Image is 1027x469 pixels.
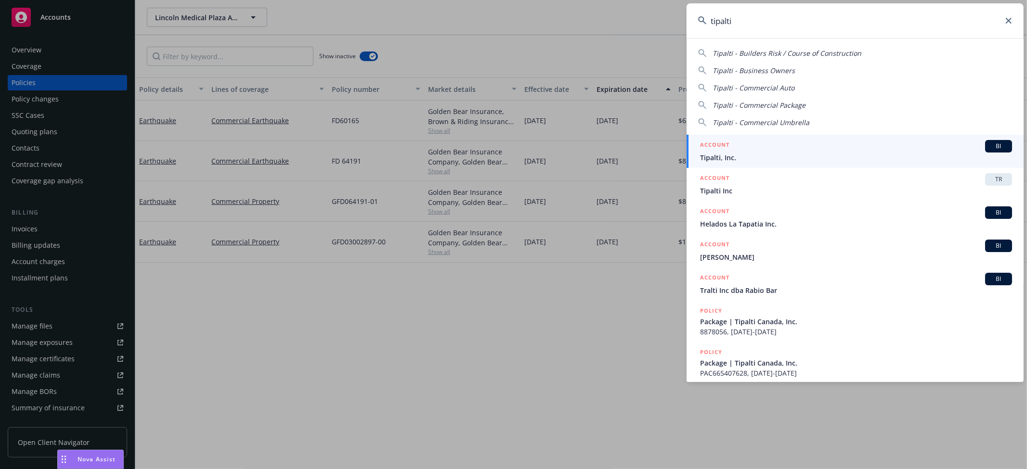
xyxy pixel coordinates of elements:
h5: POLICY [700,306,722,316]
a: ACCOUNTTRTipalti Inc [687,168,1024,201]
span: Tipalti Inc [700,186,1012,196]
a: ACCOUNTBITralti Inc dba Rabio Bar [687,267,1024,301]
span: Helados La Tapatia Inc. [700,219,1012,229]
h5: ACCOUNT [700,206,729,218]
a: ACCOUNTBITipalti, Inc. [687,135,1024,168]
span: Tipalti - Commercial Package [713,101,806,110]
span: BI [989,142,1008,151]
h5: ACCOUNT [700,173,729,185]
span: Tipalti - Business Owners [713,66,795,75]
span: BI [989,275,1008,283]
span: BI [989,208,1008,217]
span: BI [989,241,1008,250]
input: Search... [687,3,1024,38]
a: POLICYPackage | Tipalti Canada, Inc.8878056, [DATE]-[DATE] [687,301,1024,342]
a: ACCOUNTBIHelados La Tapatia Inc. [687,201,1024,234]
span: [PERSON_NAME] [700,252,1012,262]
span: Tralti Inc dba Rabio Bar [700,285,1012,295]
span: Nova Assist [78,455,116,463]
h5: POLICY [700,347,722,357]
span: Package | Tipalti Canada, Inc. [700,358,1012,368]
span: Tipalti - Builders Risk / Course of Construction [713,49,861,58]
a: POLICYPackage | Tipalti Canada, Inc.PAC665407628, [DATE]-[DATE] [687,342,1024,383]
span: 8878056, [DATE]-[DATE] [700,327,1012,337]
button: Nova Assist [57,450,124,469]
span: TR [989,175,1008,184]
span: Tipalti - Commercial Umbrella [713,118,809,127]
h5: ACCOUNT [700,240,729,251]
span: Tipalti, Inc. [700,152,1012,163]
h5: ACCOUNT [700,140,729,152]
div: Drag to move [58,450,70,469]
span: Tipalti - Commercial Auto [713,83,794,92]
h5: ACCOUNT [700,273,729,284]
span: Package | Tipalti Canada, Inc. [700,317,1012,327]
span: PAC665407628, [DATE]-[DATE] [700,368,1012,378]
a: ACCOUNTBI[PERSON_NAME] [687,234,1024,267]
